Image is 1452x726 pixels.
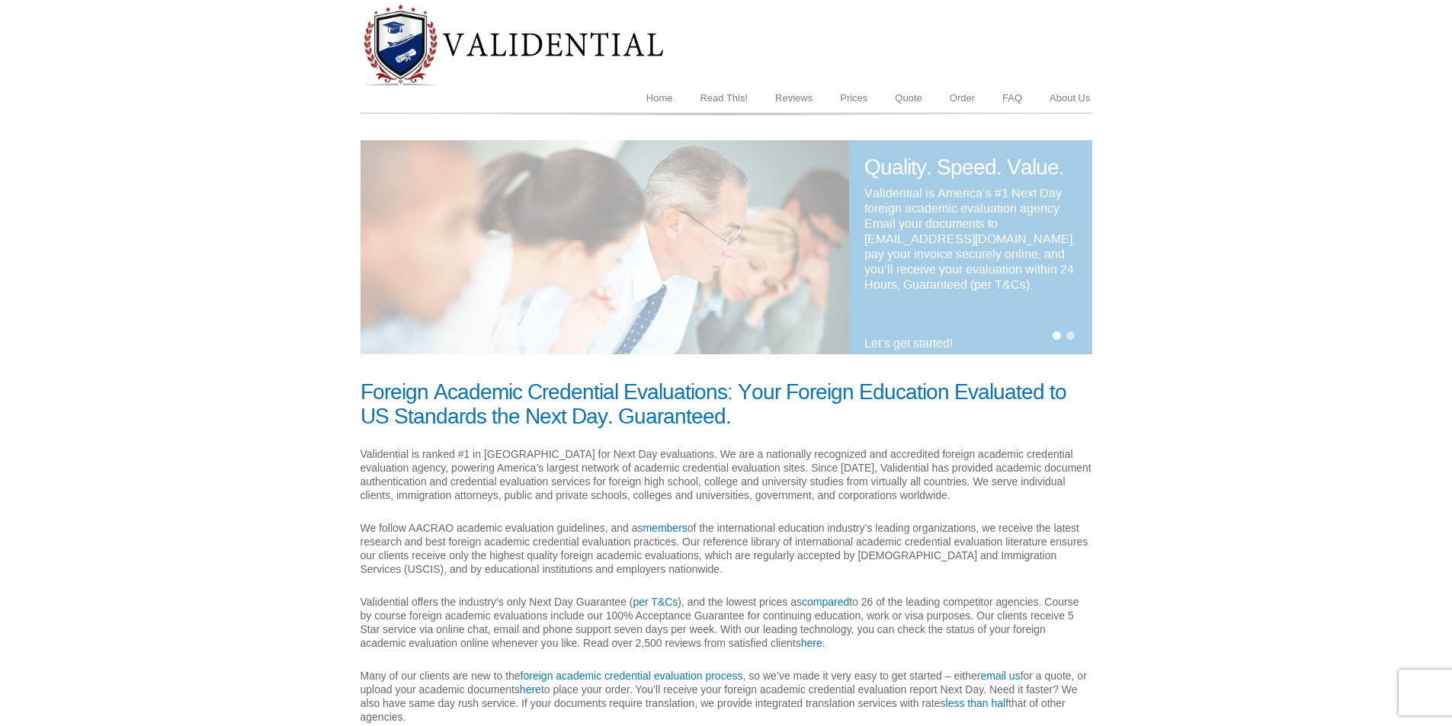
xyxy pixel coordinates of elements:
a: per T&Cs [633,596,678,608]
a: Read This! [686,84,761,113]
a: foreign academic credential evaluation process [521,670,743,682]
img: Diploma Evaluation Service [361,3,665,87]
p: Validential offers the industry’s only Next Day Guarantee ( ), and the lowest prices as to 26 of ... [361,595,1092,650]
p: We follow AACRAO academic evaluation guidelines, and as of the international education industry’s... [361,521,1092,576]
a: 1 [1053,331,1063,341]
p: Validential is ranked #1 in [GEOGRAPHIC_DATA] for Next Day evaluations. We are a nationally recog... [361,447,1092,502]
h4: Validential is America’s #1 Next Day foreign academic evaluation agency. Email your documents to ... [864,180,1077,293]
a: members [643,522,687,534]
a: Quote [881,84,935,113]
h1: Quality. Speed. Value. [864,155,1077,180]
img: Validential [361,140,849,354]
h1: Foreign Academic Credential Evaluations: Your Foreign Education Evaluated to US Standards the Nex... [361,380,1092,429]
a: FAQ [989,84,1036,113]
a: less than half [946,697,1009,709]
a: here [801,637,822,649]
a: email us [981,670,1021,682]
a: here [520,683,541,696]
a: 2 [1066,331,1077,341]
a: compared [802,596,849,608]
a: About Us [1036,84,1104,113]
p: Many of our clients are new to the , so we’ve made it very easy to get started – either for a quo... [361,669,1092,724]
a: Reviews [761,84,826,113]
a: Order [936,84,989,113]
h4: Let’s get started! [864,330,1077,351]
a: Home [633,84,687,113]
a: Prices [826,84,881,113]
